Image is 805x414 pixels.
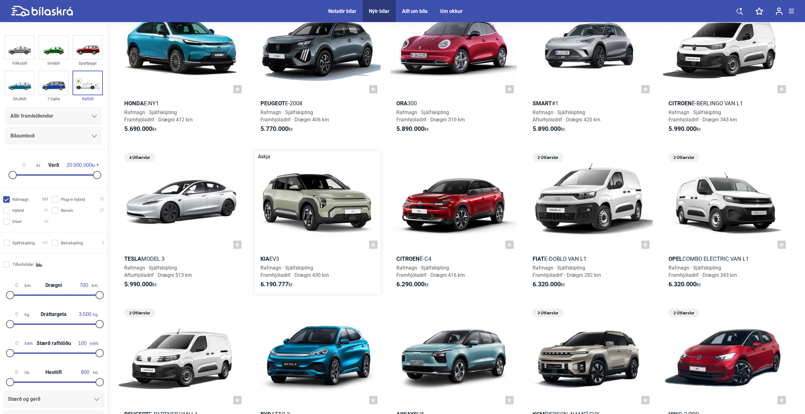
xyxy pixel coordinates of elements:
[402,8,428,14] div: Allt um bíla
[4,95,35,102] div: Skutbíll
[663,100,789,107] h2: ë-Berlingo Van L1
[396,280,424,288] b: 6.290.000
[119,255,245,262] h2: Model 3
[100,196,104,203] span: 37
[536,309,560,317] span: 3 Útfærslur
[9,341,33,346] span: kWh
[77,312,98,317] span: kg.
[47,163,61,168] span: Verð
[396,281,429,288] span: kr.
[127,153,152,162] span: 4 Útfærslur
[124,109,193,123] span: Rafmagn · Sjálfskipting Framhjóladrif · Drægni 412 km
[668,265,737,278] span: Rafmagn · Sjálfskipting Framhjóladrif · Drægni 343 km
[391,151,517,294] a: Citroenë-C4Rafmagn · SjálfskiptingFramhjóladrif · Drægni 416 km6.290.000kr.
[44,370,63,375] span: Hestöfl
[663,255,789,262] h2: Combo Electric Van L1
[124,100,144,107] b: Honda
[44,283,63,288] span: Drægni
[668,280,697,288] b: 6.320.000
[38,95,69,102] div: 7 Sæta
[533,125,561,132] b: 5.890.000
[396,109,465,123] span: Rafmagn · Sjálfskipting Framhjóladrif · Drægni 310 km
[124,265,192,278] span: Rafmagn · Sjálfskipting Afturhjóladrif · Drægni 513 km
[527,151,653,294] a: 2 ÚtfærslurFiate-Doblo Van L1Rafmagn · SjálfskiptingFramhjóladrif · Drægni 282 km6.320.000kr.
[396,100,407,107] b: ORA
[260,281,294,288] span: kr.
[9,283,31,288] span: km.
[124,125,157,133] span: kr.
[38,60,69,67] div: Smábíl
[668,100,692,107] b: Citroen
[124,281,157,288] span: kr.
[536,153,560,162] span: 2 Útfærslur
[61,196,85,203] span: Plug-in hybrid
[260,255,269,262] b: Kia
[533,280,561,288] b: 6.320.000
[260,280,289,288] b: 6.190.777
[258,154,270,159] div: Askja
[77,370,98,375] span: hö.
[255,255,381,262] h2: EV3
[4,60,35,67] div: Fólksbíll
[396,125,424,132] b: 5.890.000
[260,265,329,278] span: Rafmagn · Sjálfskipting Framhjóladrif · Drægni 430 km
[396,265,465,278] span: Rafmagn · Sjálfskipting Framhjóladrif · Drægni 416 km
[10,131,35,140] span: Bílaumboð
[672,153,696,162] span: 2 Útfærslur
[672,309,696,317] span: 2 Útfærslur
[328,8,356,14] a: Notaðir bílar
[119,100,245,107] h2: e:Ny1
[35,341,73,346] span: Stærð rafhlöðu
[533,265,601,278] span: Rafmagn · Sjálfskipting Framhjóladrif · Drægni 282 km
[12,207,24,214] span: Hybrid
[42,196,49,203] span: 101
[668,125,702,133] span: kr.
[124,255,141,262] b: Tesla
[527,255,653,262] h2: e-Doblo Van L1
[668,109,737,123] span: Rafmagn · Sjálfskipting Framhjóladrif · Drægni 343 km
[440,8,463,14] a: Um okkur
[396,255,420,262] b: Citroen
[73,60,103,67] div: Sportjeppi
[776,7,783,15] img: user-login.svg
[12,240,35,246] span: Sjálfskipting
[39,312,68,317] span: Dráttargeta
[119,151,245,294] a: 4 ÚtfærslurTeslaModel 3Rafmagn · SjálfskiptingAfturhjóladrif · Drægni 513 km5.990.000kr.
[12,218,21,225] span: Dísel
[127,309,152,317] span: 2 Útfærslur
[44,218,49,225] span: 44
[124,125,152,132] b: 5.690.000
[533,255,544,262] b: Fiat
[102,240,104,246] span: 0
[8,395,40,404] span: Stærð og gerð
[9,370,30,375] span: hö.
[255,100,381,107] h2: e-2008
[668,281,702,288] span: kr.
[533,125,566,133] span: kr.
[668,125,697,132] b: 5.990.000
[42,240,49,246] span: 101
[396,125,429,133] span: kr.
[44,207,49,214] span: 31
[533,100,552,107] b: Smart
[61,240,83,246] span: Beinskipting
[668,255,682,262] b: Opel
[100,207,104,214] span: 27
[255,151,381,294] a: AskjaKiaEV3Rafmagn · SjálfskiptingFramhjóladrif · Drægni 430 km6.190.777kr.
[527,100,653,107] h2: #1
[74,341,98,346] span: kWh
[663,151,789,294] a: 2 ÚtfærslurOpelCombo Electric Van L1Rafmagn · SjálfskiptingFramhjóladrif · Drægni 343 km6.320.000kr.
[76,283,98,288] span: km.
[9,312,30,317] span: kg.
[61,207,73,214] span: Bensín
[533,109,600,123] span: Rafmagn · Sjálfskipting Afturhjóladrif · Drægni 420 km
[260,109,329,123] span: Rafmagn · Sjálfskipting Framhjóladrif · Drægni 406 km
[369,8,389,14] a: Nýir bílar
[67,162,96,168] span: kr.
[12,196,29,203] span: Rafmagn
[11,162,41,168] span: kr.
[10,112,53,120] span: Allir framleiðendur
